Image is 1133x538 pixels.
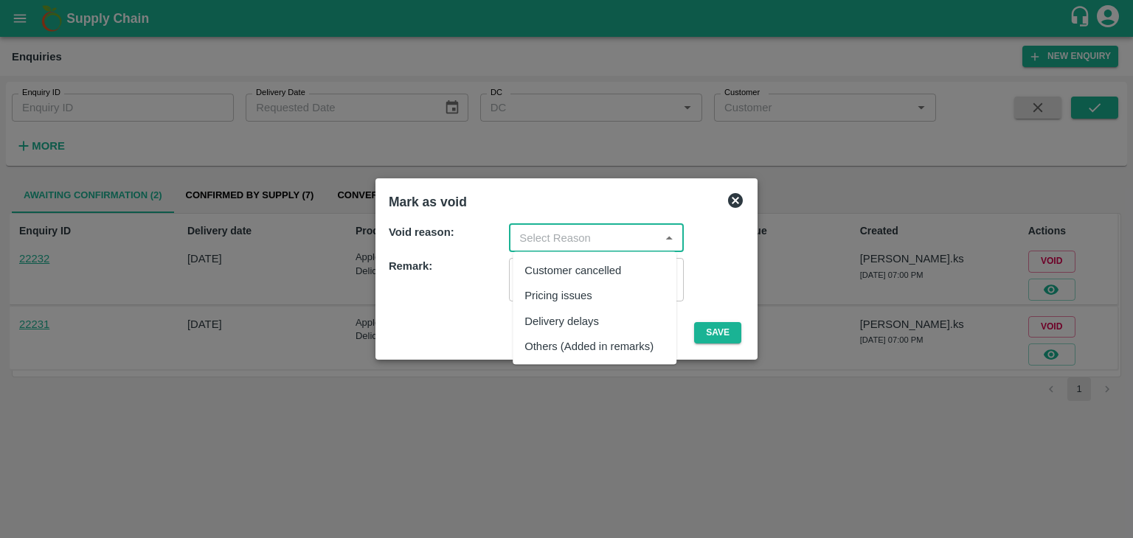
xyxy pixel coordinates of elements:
div: Customer cancelled [524,262,621,279]
div: Pricing issues [524,287,592,304]
strong: Remark: [389,260,432,272]
strong: Void reason: [389,226,454,238]
input: Select Reason [513,228,655,248]
button: Close [659,228,679,248]
div: Delivery delays [524,312,599,329]
div: Others (Added in remarks) [524,338,654,354]
b: Mark as void [389,195,467,209]
button: Save [694,322,741,343]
